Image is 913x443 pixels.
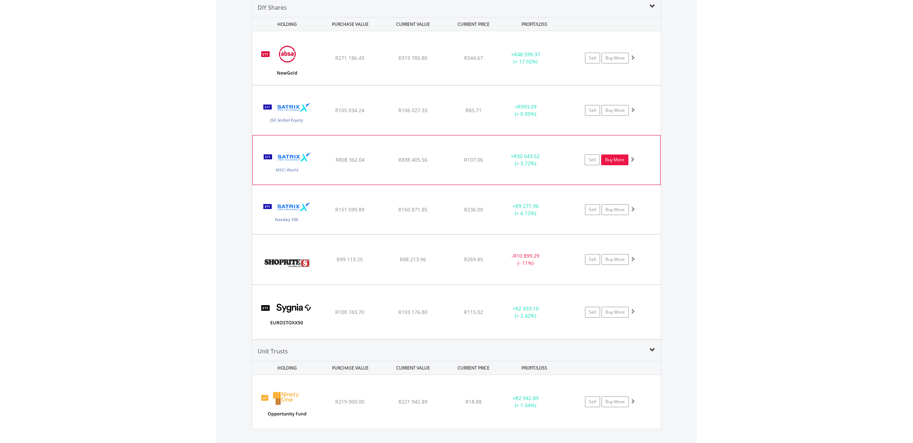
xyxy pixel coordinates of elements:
[335,107,364,114] span: R105 034.24
[256,144,318,182] img: EQU.ZA.STXWDM.png
[601,396,629,407] a: Buy More
[256,95,318,133] img: EQU.ZA.STXJGE.png
[515,395,539,401] span: R2 942.89
[498,103,553,118] div: + (+ 0.95%)
[258,347,288,355] span: Unit Trusts
[585,254,600,265] a: Sell
[445,18,502,31] div: CURRENT PRICE
[498,252,553,267] div: - (- 11%)
[601,204,629,215] a: Buy More
[398,398,427,405] span: R221 942.89
[336,156,365,163] span: R808 362.04
[518,103,537,110] span: R993.09
[585,204,600,215] a: Sell
[256,40,318,83] img: EQU.ZA.GLD.png
[515,305,539,312] span: R2 433.10
[513,252,539,259] span: R10 899.29
[585,53,600,63] a: Sell
[382,361,444,375] div: CURRENT VALUE
[498,203,553,217] div: + (+ 6.12%)
[398,206,427,213] span: R160 871.85
[601,105,629,116] a: Buy More
[256,244,318,282] img: EQU.ZA.SHP.png
[398,107,427,114] span: R106 027.33
[398,54,427,61] span: R319 785.80
[256,194,318,233] img: EQU.ZA.STXNDQ.png
[464,256,483,263] span: R269.85
[253,18,318,31] div: HOLDING
[253,361,318,375] div: HOLDING
[256,384,318,427] img: UT.ZA.OPPE.png
[465,398,482,405] span: R18.88
[335,309,364,315] span: R100 743.70
[465,107,482,114] span: R85.71
[337,256,363,263] span: R99 113.25
[258,4,287,11] span: DIY Shares
[398,156,427,163] span: R838 405.56
[464,54,483,61] span: R544.67
[601,53,629,63] a: Buy More
[464,309,483,315] span: R115.02
[514,153,540,159] span: R30 043.52
[382,18,444,31] div: CURRENT VALUE
[445,361,502,375] div: CURRENT PRICE
[585,154,600,165] a: Sell
[504,18,565,31] div: PROFIT/LOSS
[514,51,540,58] span: R48 599.37
[398,309,427,315] span: R103 176.80
[256,294,318,337] img: EQU.ZA.SYGEU.png
[400,256,426,263] span: R88 213.96
[515,203,539,209] span: R9 271.96
[335,398,364,405] span: R219 000.00
[335,206,364,213] span: R151 599.89
[498,395,553,409] div: + (+ 1.34%)
[335,54,364,61] span: R271 186.43
[464,206,483,213] span: R236.00
[319,361,381,375] div: PURCHASE VALUE
[585,105,600,116] a: Sell
[601,307,629,318] a: Buy More
[319,18,381,31] div: PURCHASE VALUE
[464,156,483,163] span: R107.06
[601,154,628,165] a: Buy More
[498,51,553,65] div: + (+ 17.92%)
[601,254,629,265] a: Buy More
[585,396,600,407] a: Sell
[585,307,600,318] a: Sell
[498,153,552,167] div: + (+ 3.72%)
[498,305,553,319] div: + (+ 2.42%)
[504,361,565,375] div: PROFIT/LOSS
